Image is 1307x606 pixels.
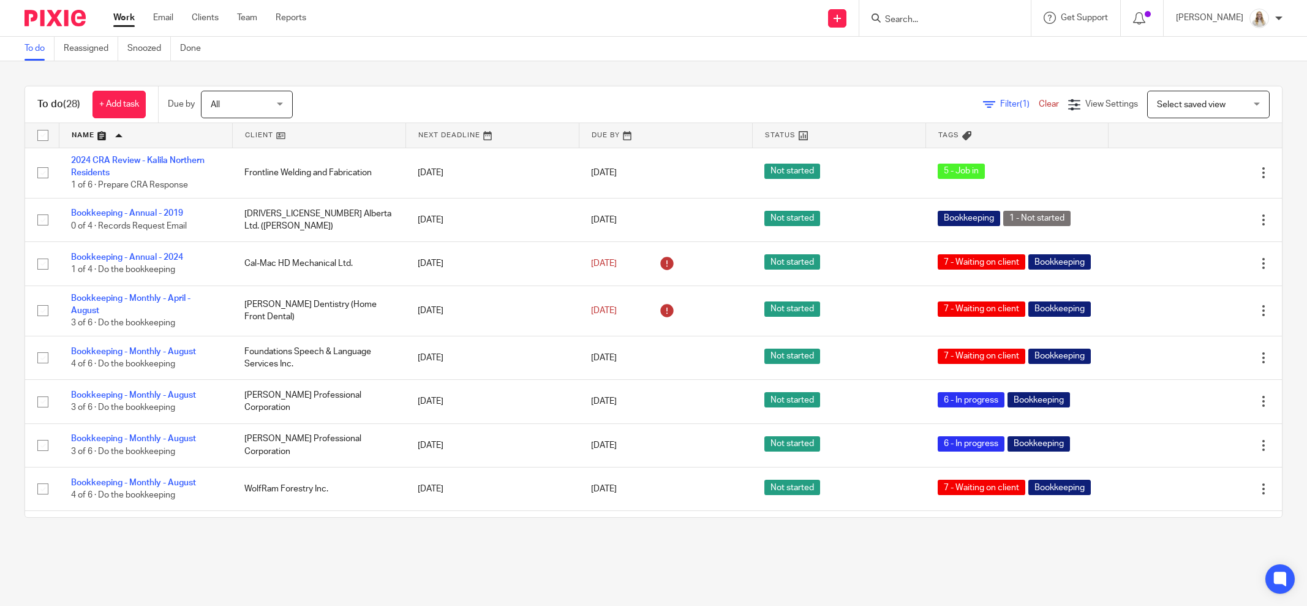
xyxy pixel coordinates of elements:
h1: To do [37,98,80,111]
a: Clients [192,12,219,24]
span: 3 of 6 · Do the bookkeeping [71,404,175,412]
a: + Add task [92,91,146,118]
span: 6 - In progress [938,392,1004,407]
span: 3 of 6 · Do the bookkeeping [71,447,175,456]
a: Bookkeeping - Monthly - August [71,391,196,400]
span: [DATE] [591,441,617,450]
td: [DATE] [405,380,579,423]
span: [DATE] [591,354,617,362]
span: [DATE] [591,259,617,268]
a: Reports [276,12,306,24]
img: Pixie [24,10,86,26]
span: 7 - Waiting on client [938,349,1025,364]
td: [DATE] [405,286,579,336]
span: Not started [764,211,820,226]
td: [DATE] [405,468,579,511]
a: Bookkeeping - Monthly - August [71,479,196,487]
span: [DATE] [591,306,617,315]
span: 7 - Waiting on client [938,254,1025,270]
span: Filter [1000,100,1039,108]
span: 4 of 6 · Do the bookkeeping [71,491,175,499]
span: (1) [1020,100,1030,108]
span: Not started [764,349,820,364]
a: Bookkeeping - Monthly - August [71,434,196,443]
td: [DRIVERS_LICENSE_NUMBER] Alberta Ltd. ([PERSON_NAME]) [232,198,405,241]
span: Not started [764,254,820,270]
span: Get Support [1061,13,1108,22]
a: Reassigned [64,37,118,61]
span: Bookkeeping [1028,480,1091,495]
span: [DATE] [591,485,617,493]
td: [DATE] [405,148,579,198]
span: [DATE] [591,216,617,224]
span: Bookkeeping [1008,436,1070,452]
span: Bookkeeping [1028,349,1091,364]
td: [DATE] [405,198,579,241]
td: [DATE] [405,423,579,467]
span: Not started [764,480,820,495]
a: Team [237,12,257,24]
span: 1 - Not started [1003,211,1071,226]
p: Due by [168,98,195,110]
a: Bookkeeping - Monthly - April - August [71,294,190,315]
span: 7 - Waiting on client [938,301,1025,317]
span: 7 - Waiting on client [938,480,1025,495]
a: Done [180,37,210,61]
span: 0 of 4 · Records Request Email [71,222,187,230]
span: [DATE] [591,169,617,177]
td: [PERSON_NAME] Professional Corporation [232,380,405,423]
td: Cal-Mac HD Mechanical Ltd. [232,242,405,286]
td: [DATE] [405,336,579,379]
span: 3 of 6 · Do the bookkeeping [71,319,175,327]
span: Bookkeeping [1008,392,1070,407]
span: Bookkeeping [1028,254,1091,270]
td: Foundations Speech & Language Services Inc. [232,336,405,379]
a: Work [113,12,135,24]
a: Email [153,12,173,24]
span: 6 - In progress [938,436,1004,452]
span: (28) [63,99,80,109]
input: Search [884,15,994,26]
td: [PERSON_NAME] Dentistry (Home Front Dental) [232,286,405,336]
span: All [211,100,220,109]
a: Bookkeeping - Annual - 2024 [71,253,183,262]
a: Bookkeeping - Annual - 2019 [71,209,183,218]
span: Not started [764,436,820,452]
span: Tags [938,132,959,138]
span: Select saved view [1157,100,1226,109]
span: Not started [764,164,820,179]
td: Bello Interior Concepts Corp. [232,511,405,555]
span: View Settings [1085,100,1138,108]
td: [DATE] [405,242,579,286]
img: Headshot%2011-2024%20white%20background%20square%202.JPG [1249,9,1269,28]
td: Frontline Welding and Fabrication [232,148,405,198]
a: Clear [1039,100,1059,108]
a: Snoozed [127,37,171,61]
span: 4 of 6 · Do the bookkeeping [71,360,175,368]
span: Not started [764,301,820,317]
span: Bookkeeping [1028,301,1091,317]
p: [PERSON_NAME] [1176,12,1243,24]
span: [DATE] [591,397,617,406]
span: 1 of 6 · Prepare CRA Response [71,181,188,189]
td: WolfRam Forestry Inc. [232,468,405,511]
td: [DATE] [405,511,579,555]
a: To do [24,37,55,61]
span: 5 - Job in [938,164,985,179]
a: Bookkeeping - Monthly - August [71,347,196,356]
span: Bookkeeping [938,211,1000,226]
span: Not started [764,392,820,407]
span: 1 of 4 · Do the bookkeeping [71,265,175,274]
a: 2024 CRA Review - Kalila Northern Residents [71,156,205,177]
td: [PERSON_NAME] Professional Corporation [232,423,405,467]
